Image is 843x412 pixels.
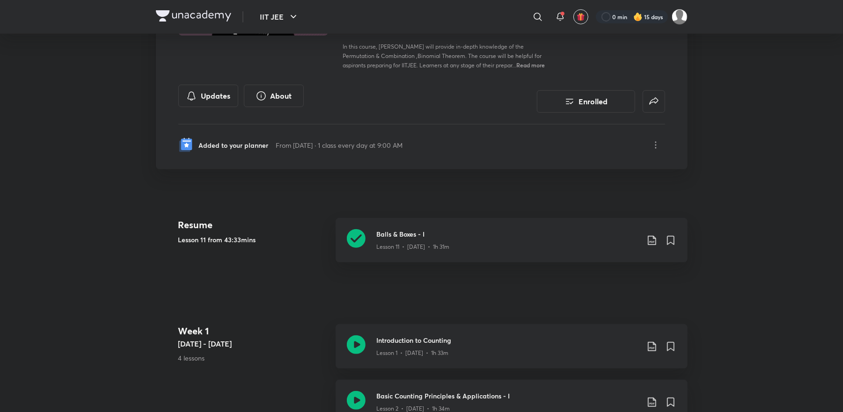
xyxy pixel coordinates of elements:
[178,324,328,338] h4: Week 1
[199,140,269,150] p: Added to your planner
[377,391,639,401] h3: Basic Counting Principles & Applications - I
[276,140,403,150] p: From [DATE] · 1 class every day at 9:00 AM
[244,85,304,107] button: About
[255,7,305,26] button: IIT JEE
[336,324,688,380] a: Introduction to CountingLesson 1 • [DATE] • 1h 33m
[178,353,328,363] p: 4 lessons
[178,218,328,232] h4: Resume
[377,229,639,239] h3: Balls & Boxes - I
[377,243,450,251] p: Lesson 11 • [DATE] • 1h 31m
[377,349,449,357] p: Lesson 1 • [DATE] • 1h 33m
[517,61,545,69] span: Read more
[178,338,328,349] h5: [DATE] - [DATE]
[156,10,231,22] img: Company Logo
[178,85,238,107] button: Updates
[156,10,231,24] a: Company Logo
[643,90,665,113] button: false
[537,90,635,113] button: Enrolled
[178,235,328,245] h5: Lesson 11 from 43:33mins
[377,335,639,345] h3: Introduction to Counting
[577,13,585,21] img: avatar
[672,9,688,25] img: Aayush Kumar Jha
[336,218,688,274] a: Balls & Boxes - ILesson 11 • [DATE] • 1h 31m
[633,12,643,22] img: streak
[343,43,542,69] span: In this course, [PERSON_NAME] will provide in-depth knowledge of the Permutation & Combination ,B...
[573,9,588,24] button: avatar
